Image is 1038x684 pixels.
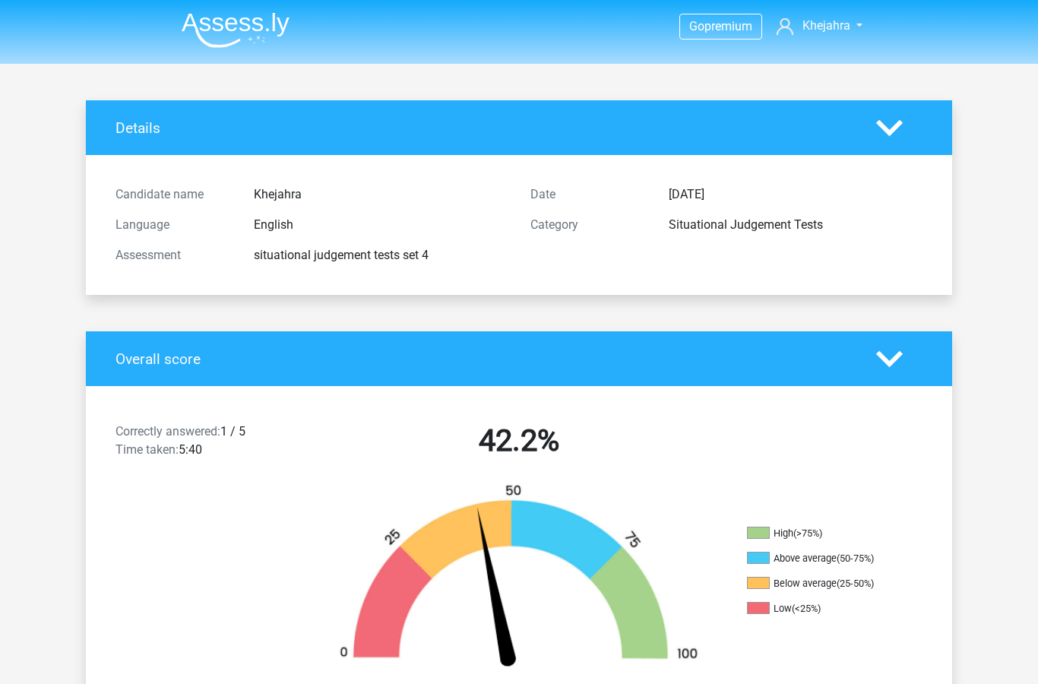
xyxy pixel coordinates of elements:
[242,246,519,264] div: situational judgement tests set 4
[793,527,822,539] div: (>75%)
[314,483,724,674] img: 42.b7149a039e20.png
[116,442,179,457] span: Time taken:
[689,19,704,33] span: Go
[837,578,874,589] div: (25-50%)
[116,350,853,368] h4: Overall score
[104,423,312,465] div: 1 / 5 5:40
[747,577,899,591] li: Below average
[657,216,934,234] div: Situational Judgement Tests
[837,553,874,564] div: (50-75%)
[519,185,657,204] div: Date
[104,246,242,264] div: Assessment
[657,185,934,204] div: [DATE]
[792,603,821,614] div: (<25%)
[747,602,899,616] li: Low
[116,424,220,439] span: Correctly answered:
[242,185,519,204] div: Khejahra
[116,119,853,137] h4: Details
[104,216,242,234] div: Language
[747,552,899,565] li: Above average
[747,527,899,540] li: High
[242,216,519,234] div: English
[104,185,242,204] div: Candidate name
[802,18,850,33] span: Khejahra
[680,16,761,36] a: Gopremium
[704,19,752,33] span: premium
[519,216,657,234] div: Category
[182,12,290,48] img: Assessly
[771,17,869,35] a: Khejahra
[323,423,715,459] h2: 42.2%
